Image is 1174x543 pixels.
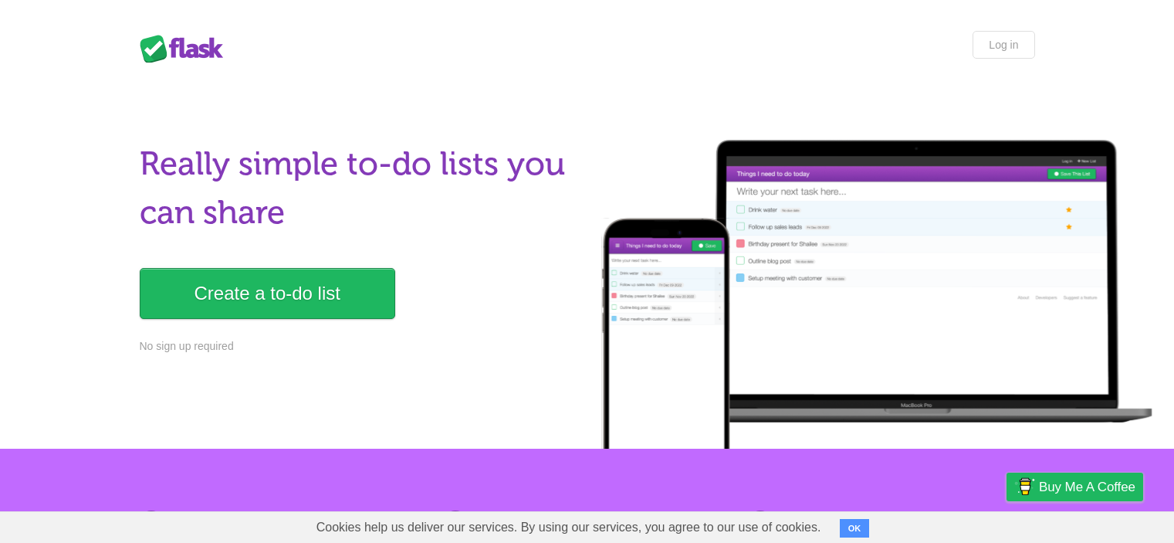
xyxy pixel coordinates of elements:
[140,511,425,531] h2: No sign up. Nothing to install.
[140,338,578,355] p: No sign up required
[140,268,395,319] a: Create a to-do list
[1014,473,1035,500] img: Buy me a coffee
[301,512,837,543] span: Cookies help us deliver our services. By using our services, you agree to our use of cookies.
[140,140,578,237] h1: Really simple to-do lists you can share
[1007,473,1143,501] a: Buy me a coffee
[1039,473,1135,501] span: Buy me a coffee
[444,511,729,531] h2: Share lists with ease.
[749,511,1034,531] h2: Access from any device.
[140,35,232,63] div: Flask Lists
[973,31,1034,59] a: Log in
[840,519,870,538] button: OK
